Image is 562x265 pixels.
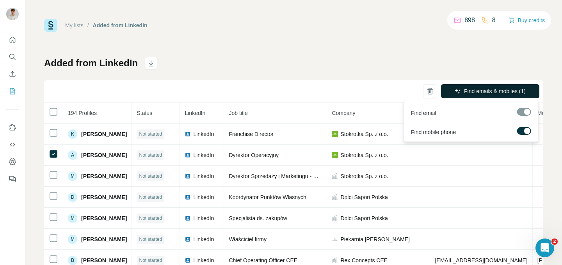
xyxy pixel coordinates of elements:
[81,256,127,264] span: [PERSON_NAME]
[185,173,191,179] img: LinkedIn logo
[229,215,287,221] span: Specjalista ds. zakupów
[139,173,162,180] span: Not started
[185,236,191,242] img: LinkedIn logo
[68,193,77,202] div: D
[411,109,436,117] span: Find email
[6,50,19,64] button: Search
[464,16,475,25] p: 898
[68,235,77,244] div: M
[185,215,191,221] img: LinkedIn logo
[464,87,526,95] span: Find emails & mobiles (1)
[340,151,388,159] span: Stokrotka Sp. z o.o.
[411,128,456,136] span: Find mobile phone
[81,235,127,243] span: [PERSON_NAME]
[332,110,355,116] span: Company
[6,172,19,186] button: Feedback
[6,8,19,20] img: Avatar
[6,84,19,98] button: My lists
[492,16,496,25] p: 8
[435,257,527,263] span: [EMAIL_ADDRESS][DOMAIN_NAME]
[6,138,19,152] button: Use Surfe API
[340,256,388,264] span: Rex Concepts CEE
[6,120,19,134] button: Use Surfe on LinkedIn
[332,236,338,242] img: company-logo
[509,15,545,26] button: Buy credits
[185,110,205,116] span: LinkedIn
[193,172,214,180] span: LinkedIn
[139,215,162,222] span: Not started
[68,256,77,265] div: B
[193,256,214,264] span: LinkedIn
[139,152,162,159] span: Not started
[65,22,84,28] a: My lists
[185,194,191,200] img: LinkedIn logo
[193,235,214,243] span: LinkedIn
[229,131,273,137] span: Franchise Director
[81,193,127,201] span: [PERSON_NAME]
[229,257,297,263] span: Chief Operating Officer CEE
[139,257,162,264] span: Not started
[68,129,77,139] div: K
[139,236,162,243] span: Not started
[68,150,77,160] div: A
[68,110,97,116] span: 194 Profiles
[185,257,191,263] img: LinkedIn logo
[81,214,127,222] span: [PERSON_NAME]
[340,130,388,138] span: Stokrotka Sp. z o.o.
[193,214,214,222] span: LinkedIn
[229,194,306,200] span: Koordynator Punktów Własnych
[229,236,266,242] span: Właściciel firmy
[6,33,19,47] button: Quick start
[229,152,279,158] span: Dyrektor Operacyjny
[441,84,539,98] button: Find emails & mobiles (1)
[81,130,127,138] span: [PERSON_NAME]
[87,21,89,29] li: /
[332,131,338,137] img: company-logo
[6,155,19,169] button: Dashboard
[44,19,57,32] img: Surfe Logo
[137,110,152,116] span: Status
[551,238,558,245] span: 2
[229,173,354,179] span: Dyrektor Sprzedaży i Marketingu - Członek Zarządu
[340,172,388,180] span: Stokrotka Sp. z o.o.
[193,151,214,159] span: LinkedIn
[229,110,247,116] span: Job title
[6,67,19,81] button: Enrich CSV
[535,238,554,257] iframe: Intercom live chat
[193,193,214,201] span: LinkedIn
[332,152,338,158] img: company-logo
[81,172,127,180] span: [PERSON_NAME]
[340,214,388,222] span: Dolci Sapori Polska
[193,130,214,138] span: LinkedIn
[68,214,77,223] div: M
[93,21,148,29] div: Added from LinkedIn
[185,131,191,137] img: LinkedIn logo
[81,151,127,159] span: [PERSON_NAME]
[68,171,77,181] div: M
[139,131,162,138] span: Not started
[44,57,138,69] h1: Added from LinkedIn
[139,194,162,201] span: Not started
[340,235,409,243] span: Piekarnia [PERSON_NAME]
[185,152,191,158] img: LinkedIn logo
[340,193,388,201] span: Dolci Sapori Polska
